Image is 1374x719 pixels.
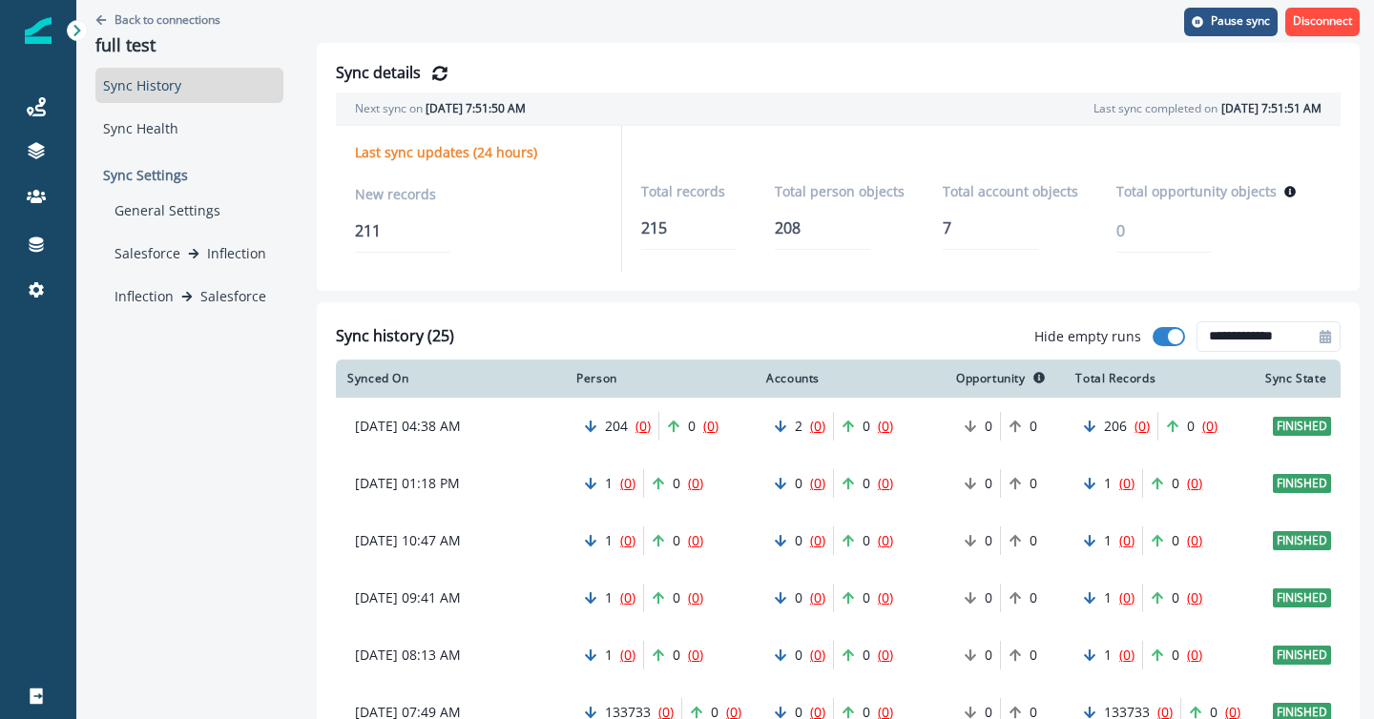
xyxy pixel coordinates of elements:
[355,100,526,117] p: Next sync on
[1030,474,1037,493] p: 0
[810,531,825,549] u: ( 0 )
[1104,474,1112,493] p: 1
[1119,531,1135,549] u: ( 0 )
[1172,646,1179,665] p: 0
[1135,417,1150,435] u: ( 0 )
[1104,646,1112,665] p: 1
[795,531,802,550] p: 0
[985,646,992,665] p: 0
[25,17,52,44] img: Inflection
[428,62,451,85] button: Refresh Details
[1119,646,1135,664] u: ( 0 )
[1187,646,1202,664] u: ( 0 )
[1202,417,1218,435] u: ( 0 )
[878,646,893,664] u: ( 0 )
[863,588,870,607] p: 0
[985,417,992,436] p: 0
[355,417,565,436] p: [DATE] 04:38 AM
[355,145,537,161] p: Last sync updates (24 hours)
[605,417,628,436] p: 204
[1184,8,1278,36] button: Pause sync
[620,474,635,492] u: ( 0 )
[985,531,992,550] p: 0
[1034,326,1141,346] p: Hide empty runs
[703,417,718,435] u: ( 0 )
[1119,474,1135,492] u: ( 0 )
[878,588,893,606] u: ( 0 )
[1030,588,1037,607] p: 0
[1187,531,1202,549] u: ( 0 )
[1211,14,1270,28] p: Pause sync
[336,64,421,82] h2: Sync details
[1172,474,1179,493] p: 0
[355,219,602,242] p: 211
[1030,531,1037,550] p: 0
[1075,371,1155,386] p: Total Records
[1030,417,1037,436] p: 0
[605,474,613,493] p: 1
[1293,14,1352,28] p: Disconnect
[620,588,635,606] u: ( 0 )
[688,531,703,549] u: ( 0 )
[810,474,825,492] u: ( 0 )
[688,588,703,606] u: ( 0 )
[1273,531,1331,550] span: finished
[1104,588,1112,607] p: 1
[576,371,617,386] p: Person
[355,588,565,607] p: [DATE] 09:41 AM
[1221,100,1322,117] span: [DATE] 7:51:51 AM
[95,35,283,56] p: full test
[985,588,992,607] p: 0
[1187,588,1202,606] u: ( 0 )
[673,646,680,665] p: 0
[200,286,266,306] p: Salesforce
[605,588,613,607] p: 1
[95,68,283,103] div: Sync History
[766,371,820,386] p: Accounts
[605,646,613,665] p: 1
[114,243,180,263] p: Salesforce
[673,531,680,550] p: 0
[943,216,1078,239] p: 7
[673,588,680,607] p: 0
[95,157,283,193] p: Sync Settings
[795,646,802,665] p: 0
[1116,181,1277,201] p: Total opportunity objects
[810,417,825,435] u: ( 0 )
[863,417,870,436] p: 0
[878,531,893,549] u: ( 0 )
[1116,219,1301,242] p: 0
[207,243,266,263] p: Inflection
[355,531,565,550] p: [DATE] 10:47 AM
[688,474,703,492] u: ( 0 )
[1273,646,1331,665] span: finished
[1104,531,1112,550] p: 1
[355,474,565,493] p: [DATE] 01:18 PM
[1104,417,1127,436] p: 206
[635,417,651,435] u: ( 0 )
[114,286,174,306] p: Inflection
[107,193,283,228] div: General Settings
[355,184,436,204] p: New records
[114,11,220,28] p: Back to connections
[1285,8,1360,36] button: Disconnect
[426,100,526,116] span: [DATE] 7:51:50 AM
[1187,474,1202,492] u: ( 0 )
[1187,417,1195,436] p: 0
[810,646,825,664] u: ( 0 )
[863,646,870,665] p: 0
[1273,588,1331,607] span: finished
[863,474,870,493] p: 0
[688,646,703,664] u: ( 0 )
[1093,100,1218,117] p: Last sync completed on
[336,327,454,345] h2: Sync history (25)
[1119,588,1135,606] u: ( 0 )
[641,181,725,201] p: Total records
[1273,417,1331,436] span: finished
[810,588,825,606] u: ( 0 )
[795,417,802,436] p: 2
[956,371,1026,386] p: Opportunity
[95,111,283,146] div: Sync Health
[688,417,696,436] p: 0
[1273,474,1331,493] span: finished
